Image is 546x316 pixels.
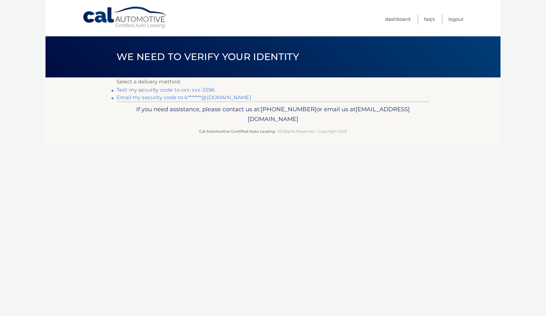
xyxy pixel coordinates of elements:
[121,128,425,135] p: - All Rights Reserved - Copyright 2025
[199,129,275,134] strong: Cal Automotive Certified Auto Leasing
[117,87,215,93] a: Text my security code to xxx-xxx-3396
[117,77,429,86] p: Select a delivery method:
[117,94,251,100] a: Email my security code to k*******@[DOMAIN_NAME]
[261,106,317,113] span: [PHONE_NUMBER]
[424,14,435,24] a: FAQ's
[448,14,464,24] a: Logout
[82,6,168,29] a: Cal Automotive
[121,104,425,125] p: If you need assistance, please contact us at: or email us at
[117,51,299,63] span: We need to verify your identity
[385,14,410,24] a: Dashboard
